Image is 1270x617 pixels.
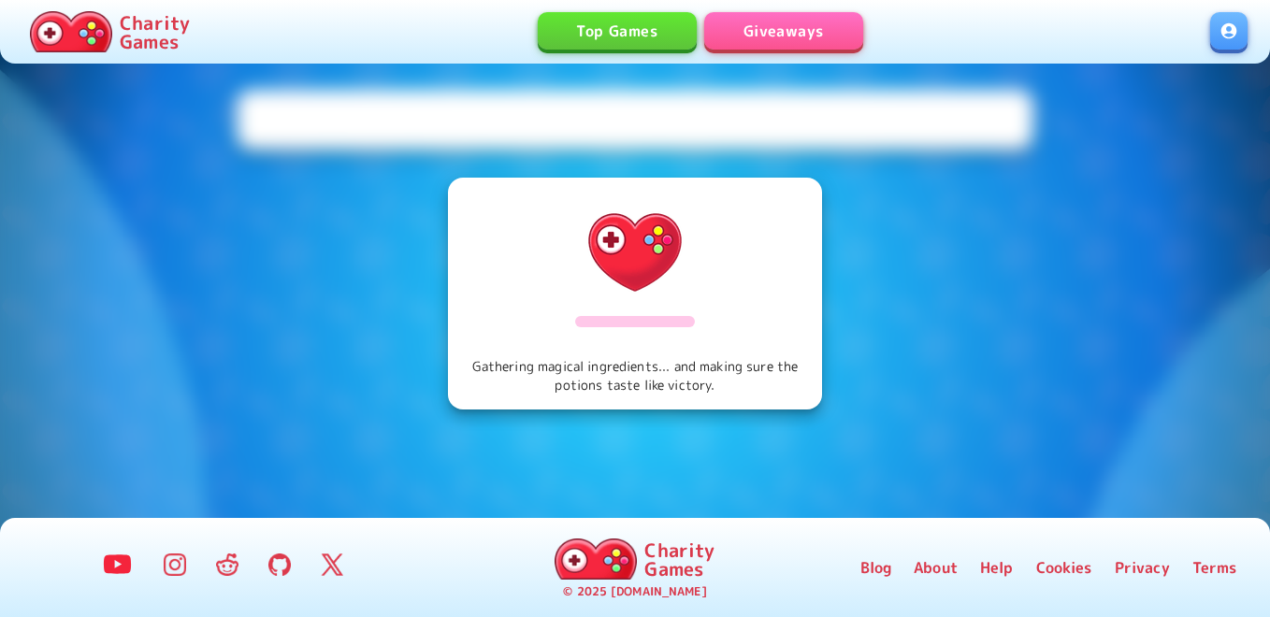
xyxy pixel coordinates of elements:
img: Charity.Games [555,538,637,580]
a: Privacy [1115,556,1170,579]
img: Reddit Logo [216,553,238,576]
a: Top Games [538,12,697,50]
a: Terms [1192,556,1237,579]
a: Giveaways [704,12,863,50]
a: About [914,556,958,579]
a: Charity Games [22,7,197,56]
p: © 2025 [DOMAIN_NAME] [563,583,706,601]
img: Charity.Games [30,11,112,52]
a: Blog [860,556,892,579]
img: Instagram Logo [164,553,186,576]
p: Charity Games [644,540,714,578]
a: Help [980,556,1014,579]
img: GitHub Logo [268,553,291,576]
a: Charity Games [547,535,722,583]
p: Charity Games [120,13,190,50]
a: Cookies [1036,556,1092,579]
img: Twitter Logo [321,553,343,576]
